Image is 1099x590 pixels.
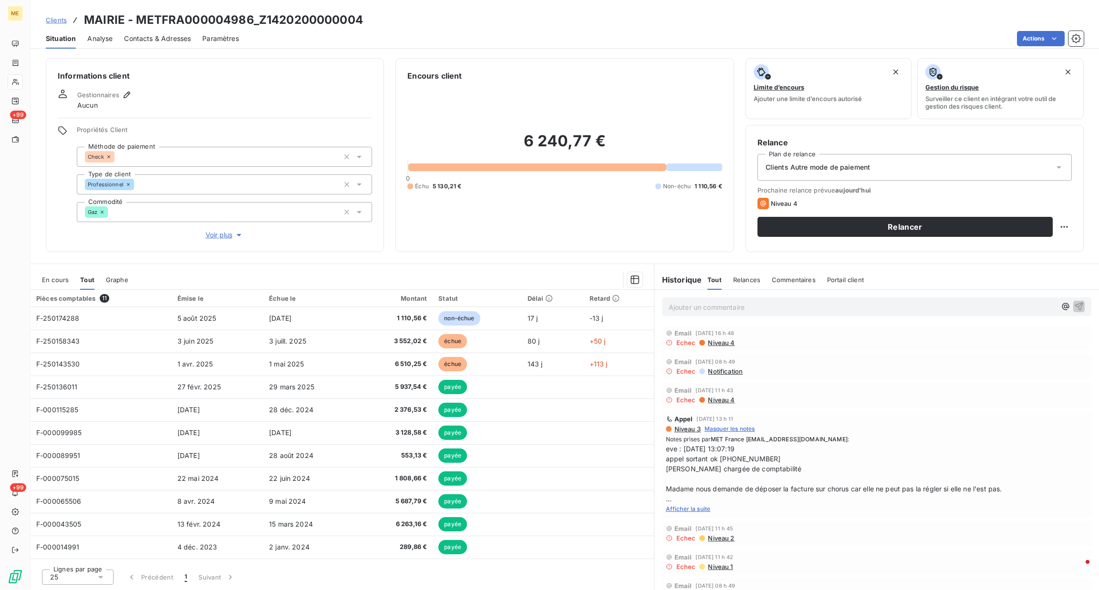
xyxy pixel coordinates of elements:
span: non-échue [438,311,480,326]
span: F-250174288 [36,314,80,322]
span: 3 128,58 € [364,428,427,437]
span: 17 j [528,314,538,322]
span: [DATE] [269,314,291,322]
div: Retard [590,295,648,302]
span: 5 août 2025 [177,314,217,322]
span: 6 263,16 € [364,519,427,529]
span: [DATE] 08 h 49 [695,583,735,589]
span: Clients [46,16,67,24]
span: 11 [100,294,109,303]
input: Ajouter une valeur [134,180,142,189]
span: Check [88,154,104,160]
span: Tout [707,276,722,284]
h3: MAIRIE - METFRA000004986_Z1420200000004 [84,11,363,29]
input: Ajouter une valeur [114,153,122,161]
h6: Encours client [407,70,462,81]
span: Afficher la suite [666,505,711,512]
span: [DATE] 11 h 45 [695,526,733,531]
span: [DATE] 13 h 11 [696,416,733,422]
span: Echec [676,396,696,404]
iframe: Intercom live chat [1067,558,1089,580]
span: 289,86 € [364,542,427,552]
span: 1 [185,572,187,582]
span: Masquer les notes [705,425,755,433]
div: Émise le [177,295,258,302]
span: payée [438,540,467,554]
span: MET France [EMAIL_ADDRESS][DOMAIN_NAME] [711,436,848,443]
span: 25 [50,572,58,582]
span: F-000014991 [36,543,80,551]
span: +113 j [590,360,608,368]
button: Limite d’encoursAjouter une limite d’encours autorisé [746,58,912,119]
span: eve : [DATE] 13:07:19 appel sortant ok [PHONE_NUMBER] [PERSON_NAME] chargée de comptabilité Madam... [666,444,1088,504]
span: Prochaine relance prévue [757,186,1072,194]
h6: Historique [654,274,702,285]
span: Contacts & Adresses [124,34,191,43]
span: Graphe [106,276,128,284]
span: 29 mars 2025 [269,383,314,391]
div: ME [8,6,23,21]
span: payée [438,403,467,417]
span: Relances [733,276,760,284]
span: Niveau 2 [707,534,734,542]
span: Limite d’encours [754,83,804,91]
span: payée [438,426,467,440]
span: 553,13 € [364,451,427,460]
div: Pièces comptables [36,294,166,303]
span: payée [438,494,467,509]
span: Aucun [77,101,98,110]
span: Voir plus [206,230,244,240]
span: 28 déc. 2024 [269,406,313,414]
span: F-250136011 [36,383,78,391]
h6: Relance [757,137,1072,148]
span: Gestionnaires [77,91,119,99]
span: Niveau 4 [707,396,735,404]
div: Échue le [269,295,353,302]
span: Niveau 4 [771,200,798,207]
span: Portail client [827,276,864,284]
span: Échu [415,182,429,191]
span: F-000099985 [36,428,82,437]
span: payée [438,380,467,394]
img: Logo LeanPay [8,569,23,584]
span: [DATE] [177,451,200,459]
span: 80 j [528,337,540,345]
span: Email [674,387,692,394]
span: 22 mai 2024 [177,474,219,482]
span: 1 110,56 € [695,182,722,191]
h2: 6 240,77 € [407,132,722,160]
h6: Informations client [58,70,372,81]
span: F-000115285 [36,406,79,414]
button: Précédent [121,567,179,587]
span: F-000089951 [36,451,81,459]
span: Echec [676,367,696,375]
span: Surveiller ce client en intégrant votre outil de gestion des risques client. [925,95,1076,110]
span: 6 510,25 € [364,359,427,369]
span: [DATE] 11 h 42 [695,554,733,560]
span: 143 j [528,360,543,368]
span: +50 j [590,337,606,345]
span: 13 févr. 2024 [177,520,220,528]
span: 5 937,54 € [364,382,427,392]
div: Montant [364,295,427,302]
span: 2 376,53 € [364,405,427,415]
span: 15 mars 2024 [269,520,313,528]
span: Niveau 4 [707,339,735,346]
span: échue [438,357,467,371]
span: F-250143530 [36,360,80,368]
span: F-000043505 [36,520,82,528]
span: Paramètres [202,34,239,43]
span: payée [438,471,467,486]
span: 3 juin 2025 [177,337,214,345]
span: 3 552,02 € [364,336,427,346]
span: Echec [676,339,696,346]
span: 1 avr. 2025 [177,360,213,368]
span: 2 janv. 2024 [269,543,310,551]
span: 27 févr. 2025 [177,383,221,391]
span: 9 mai 2024 [269,497,306,505]
div: Délai [528,295,578,302]
span: [DATE] [177,428,200,437]
span: Ajouter une limite d’encours autorisé [754,95,862,102]
span: 4 déc. 2023 [177,543,218,551]
span: 1 808,66 € [364,474,427,483]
